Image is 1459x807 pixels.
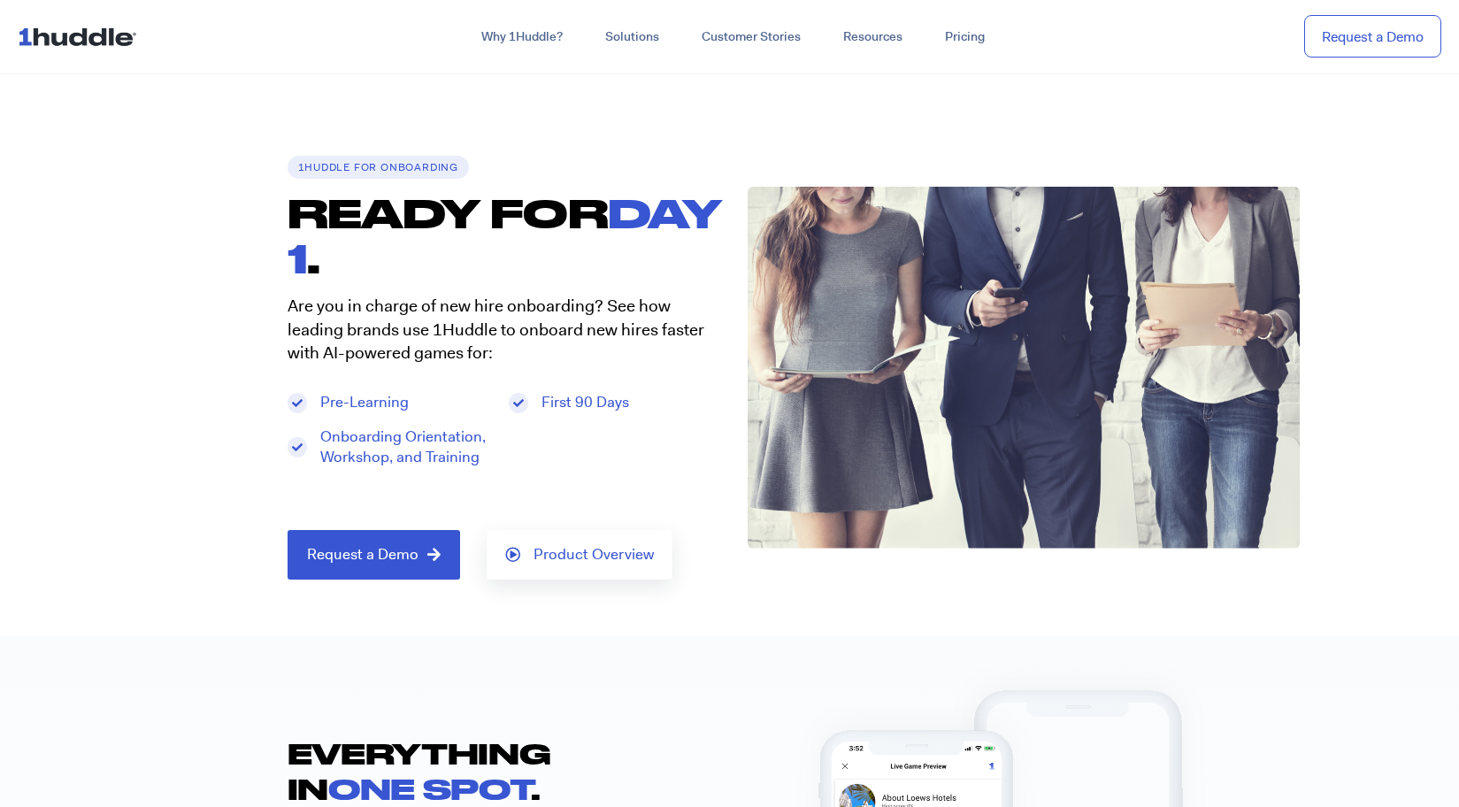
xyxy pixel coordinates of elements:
[924,21,1006,53] a: Pricing
[18,19,144,53] img: ...
[680,21,822,53] a: Customer Stories
[288,189,722,281] span: DAY 1
[584,21,680,53] a: Solutions
[534,547,654,563] span: Product Overview
[316,427,491,469] span: Onboarding Orientation, Workshop, and Training
[487,530,672,580] a: Product Overview
[1304,15,1441,58] a: Request a Demo
[537,392,629,413] span: First 90 Days
[288,295,712,365] p: Are you in charge of new hire onboarding? See how leading brands use 1Huddle to onboard new hires...
[288,735,686,807] h2: EVERYTHING IN .
[460,21,584,53] a: Why 1Huddle?
[288,156,470,179] h6: 1Huddle for ONBOARDING
[328,772,532,805] span: ONE SPOT
[288,190,730,281] h1: READY FOR .
[316,392,409,413] span: Pre-Learning
[307,547,419,563] span: Request a Demo
[288,530,460,580] a: Request a Demo
[822,21,924,53] a: Resources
